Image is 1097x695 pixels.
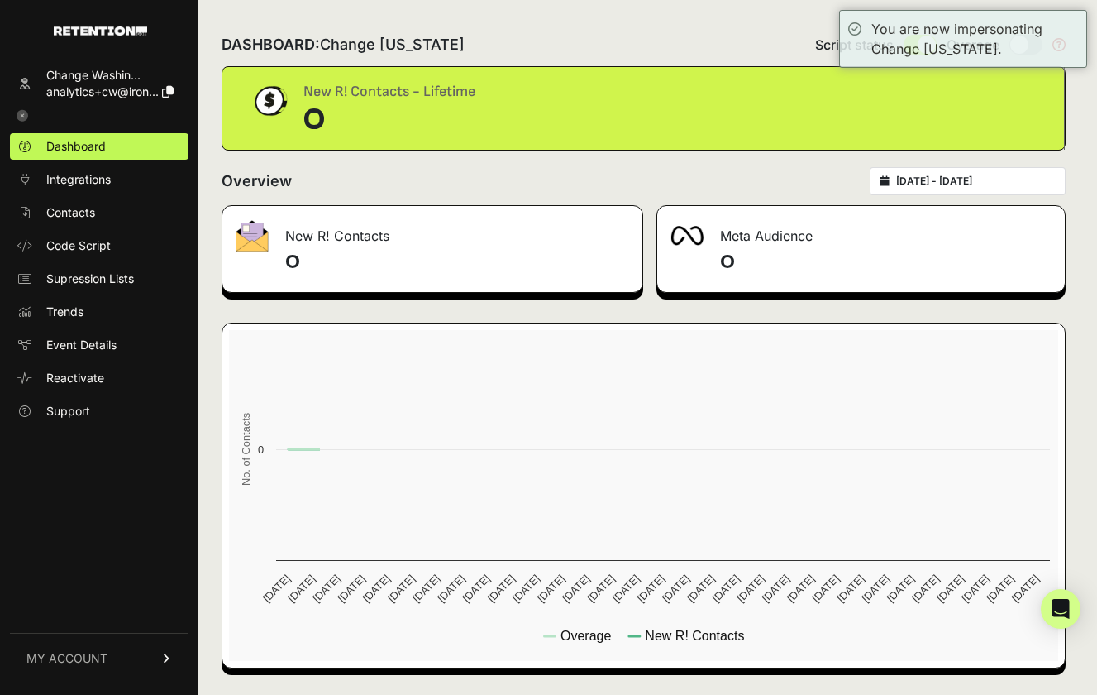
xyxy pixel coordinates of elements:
[815,35,894,55] span: Script status
[360,573,393,605] text: [DATE]
[10,166,188,193] a: Integrations
[303,103,475,137] div: 0
[560,573,592,605] text: [DATE]
[985,573,1017,605] text: [DATE]
[46,138,106,155] span: Dashboard
[46,84,159,98] span: analytics+cw@iron...
[735,573,767,605] text: [DATE]
[10,266,188,292] a: Supression Lists
[934,573,966,605] text: [DATE]
[222,170,292,193] h2: Overview
[46,204,95,221] span: Contacts
[46,337,117,353] span: Event Details
[809,573,842,605] text: [DATE]
[10,199,188,226] a: Contacts
[222,33,465,56] h2: DASHBOARD:
[303,80,475,103] div: New R! Contacts - Lifetime
[485,573,517,605] text: [DATE]
[10,633,188,683] a: MY ACCOUNT
[560,629,611,643] text: Overage
[336,573,368,605] text: [DATE]
[222,206,642,256] div: New R! Contacts
[10,133,188,160] a: Dashboard
[10,299,188,325] a: Trends
[385,573,417,605] text: [DATE]
[657,206,1066,256] div: Meta Audience
[236,220,269,252] img: fa-envelope-19ae18322b30453b285274b1b8af3d052b27d846a4fbe8435d1a52b978f639a2.png
[410,573,442,605] text: [DATE]
[460,573,492,605] text: [DATE]
[10,398,188,424] a: Support
[785,573,817,605] text: [DATE]
[310,573,342,605] text: [DATE]
[10,332,188,358] a: Event Details
[1009,573,1042,605] text: [DATE]
[635,573,667,605] text: [DATE]
[10,365,188,391] a: Reactivate
[885,573,917,605] text: [DATE]
[46,271,134,287] span: Supression Lists
[285,249,629,276] h4: 0
[249,80,290,122] img: dollar-coin-05c43ed7efb7bc0c12610022525b4bbbb207c7efeef5aecc26f025e68dcafac9.png
[260,573,293,605] text: [DATE]
[610,573,642,605] text: [DATE]
[660,573,692,605] text: [DATE]
[510,573,542,605] text: [DATE]
[871,19,1078,59] div: You are now impersonating Change [US_STATE].
[46,67,174,84] div: Change Washin...
[240,413,252,486] text: No. of Contacts
[584,573,617,605] text: [DATE]
[670,226,704,246] img: fa-meta-2f981b61bb99beabf952f7030308934f19ce035c18b003e963880cc3fabeebb7.png
[46,171,111,188] span: Integrations
[10,232,188,259] a: Code Script
[54,26,147,36] img: Retention.com
[1041,589,1080,629] div: Open Intercom Messenger
[535,573,567,605] text: [DATE]
[320,36,465,53] span: Change [US_STATE]
[258,443,264,456] text: 0
[435,573,467,605] text: [DATE]
[46,403,90,419] span: Support
[834,573,866,605] text: [DATE]
[46,237,111,254] span: Code Script
[720,249,1052,276] h4: 0
[959,573,991,605] text: [DATE]
[684,573,717,605] text: [DATE]
[645,629,744,643] text: New R! Contacts
[10,62,188,105] a: Change Washin... analytics+cw@iron...
[26,650,107,667] span: MY ACCOUNT
[709,573,742,605] text: [DATE]
[46,370,104,386] span: Reactivate
[760,573,792,605] text: [DATE]
[909,573,942,605] text: [DATE]
[46,304,83,320] span: Trends
[285,573,317,605] text: [DATE]
[860,573,892,605] text: [DATE]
